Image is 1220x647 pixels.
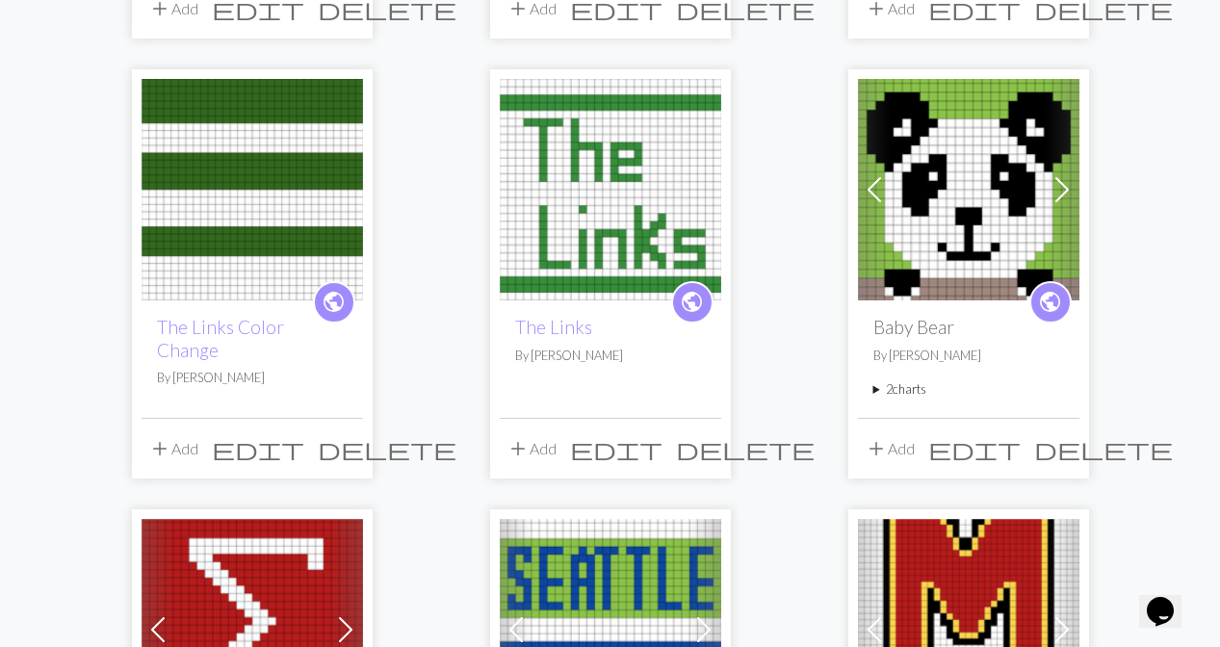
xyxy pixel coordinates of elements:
[142,79,363,300] img: The Links Color Change
[142,430,205,467] button: Add
[858,618,1079,636] a: Maryland Block M
[1139,570,1201,628] iframe: chat widget
[157,369,348,387] p: By [PERSON_NAME]
[1038,287,1062,317] span: public
[570,437,662,460] i: Edit
[322,287,346,317] span: public
[500,618,721,636] a: Seattle Seahawks
[563,430,669,467] button: Edit
[873,380,1064,399] summary: 2charts
[873,316,1064,338] h2: Baby Bear
[313,281,355,323] a: public
[928,437,1021,460] i: Edit
[671,281,714,323] a: public
[500,178,721,196] a: The Links
[921,430,1027,467] button: Edit
[311,430,463,467] button: Delete
[212,435,304,462] span: edit
[515,347,706,365] p: By [PERSON_NAME]
[212,437,304,460] i: Edit
[157,316,284,360] a: The Links Color Change
[680,283,704,322] i: public
[1034,435,1173,462] span: delete
[865,435,888,462] span: add
[506,435,530,462] span: add
[1038,283,1062,322] i: public
[500,430,563,467] button: Add
[570,435,662,462] span: edit
[515,316,592,338] a: The Links
[142,618,363,636] a: Delta Triangle
[858,79,1079,300] img: Baby Bear
[858,178,1079,196] a: Baby Bear
[205,430,311,467] button: Edit
[680,287,704,317] span: public
[928,435,1021,462] span: edit
[1029,281,1072,323] a: public
[1027,430,1180,467] button: Delete
[500,79,721,300] img: The Links
[669,430,821,467] button: Delete
[148,435,171,462] span: add
[873,347,1064,365] p: By [PERSON_NAME]
[322,283,346,322] i: public
[318,435,456,462] span: delete
[676,435,815,462] span: delete
[858,430,921,467] button: Add
[142,178,363,196] a: The Links Color Change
